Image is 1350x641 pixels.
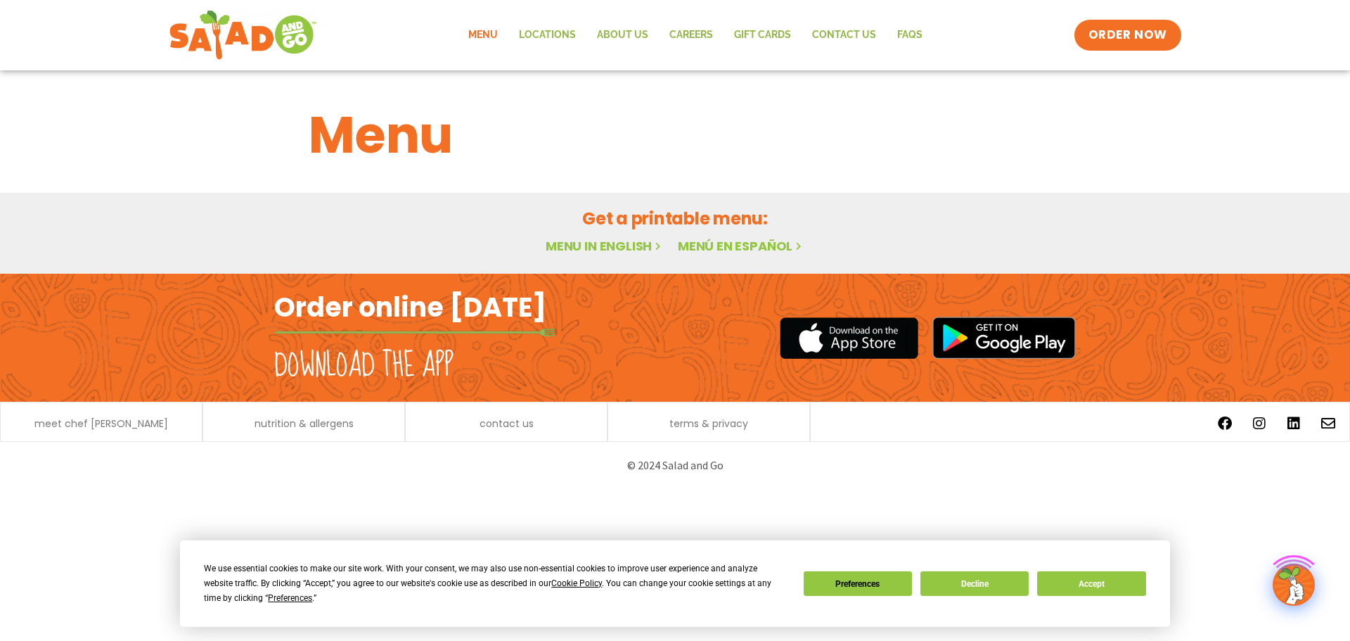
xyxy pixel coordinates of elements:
[804,571,912,596] button: Preferences
[802,19,887,51] a: Contact Us
[204,561,786,606] div: We use essential cookies to make our site work. With your consent, we may also use non-essential ...
[458,19,933,51] nav: Menu
[480,419,534,429] a: contact us
[659,19,724,51] a: Careers
[669,419,748,429] a: terms & privacy
[551,578,602,588] span: Cookie Policy
[274,329,555,336] img: fork
[1088,27,1167,44] span: ORDER NOW
[508,19,586,51] a: Locations
[1037,571,1145,596] button: Accept
[458,19,508,51] a: Menu
[1074,20,1181,51] a: ORDER NOW
[920,571,1029,596] button: Decline
[932,317,1076,359] img: google_play
[309,206,1041,231] h2: Get a printable menu:
[169,7,317,63] img: new-SAG-logo-768×292
[678,237,804,255] a: Menú en español
[255,419,354,429] a: nutrition & allergens
[887,19,933,51] a: FAQs
[780,315,918,361] img: appstore
[546,237,664,255] a: Menu in English
[34,419,168,429] a: meet chef [PERSON_NAME]
[180,540,1170,627] div: Cookie Consent Prompt
[724,19,802,51] a: GIFT CARDS
[274,290,546,324] h2: Order online [DATE]
[586,19,659,51] a: About Us
[268,593,312,603] span: Preferences
[281,456,1069,475] p: © 2024 Salad and Go
[274,346,454,386] h2: Download the app
[309,97,1041,173] h1: Menu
